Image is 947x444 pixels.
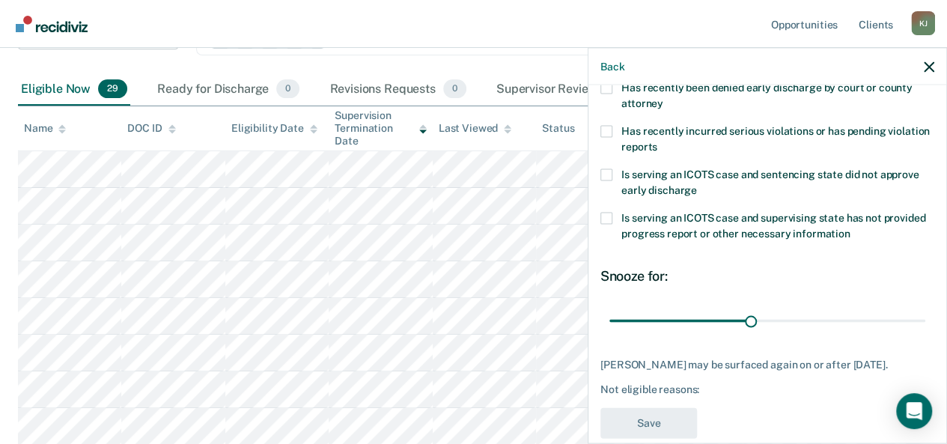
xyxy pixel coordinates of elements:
button: Back [600,60,624,73]
div: [PERSON_NAME] may be surfaced again on or after [DATE]. [600,358,934,371]
button: Profile dropdown button [911,11,935,35]
span: 0 [276,79,299,99]
div: Supervisor Review [493,73,632,106]
span: Has recently incurred serious violations or has pending violation reports [621,125,930,153]
div: Name [24,122,66,135]
div: Not eligible reasons: [600,383,934,396]
div: K J [911,11,935,35]
div: Status [542,122,574,135]
div: Supervision Termination Date [335,109,426,147]
span: Is serving an ICOTS case and sentencing state did not approve early discharge [621,168,919,196]
span: Has recently been denied early discharge by court or county attorney [621,82,913,109]
div: Snooze for: [600,268,934,285]
span: 29 [98,79,127,99]
div: Eligible Now [18,73,130,106]
div: Open Intercom Messenger [896,393,932,429]
div: Last Viewed [439,122,511,135]
div: Ready for Discharge [154,73,302,106]
div: Revisions Requests [326,73,469,106]
img: Recidiviz [16,16,88,32]
div: DOC ID [127,122,175,135]
div: Eligibility Date [231,122,317,135]
button: Save [600,408,697,439]
span: Is serving an ICOTS case and supervising state has not provided progress report or other necessar... [621,212,925,240]
span: 0 [443,79,466,99]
